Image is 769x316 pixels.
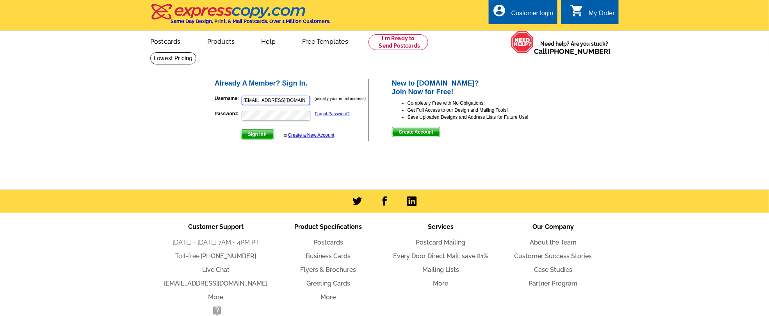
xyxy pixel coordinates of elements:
a: Same Day Design, Print, & Mail Postcards. Over 1 Million Customers. [150,9,330,24]
li: Save Uploaded Designs and Address Lists for Future Use! [408,114,555,121]
a: Help [249,32,288,50]
a: Forgot Password? [315,111,350,116]
a: [PHONE_NUMBER] [201,252,256,260]
button: Create Account [392,127,440,137]
a: Postcards [313,239,343,246]
div: or [284,132,335,139]
a: Partner Program [529,280,578,287]
h2: Already A Member? Sign In. [215,79,368,88]
img: button-next-arrow-white.png [263,132,267,136]
a: [EMAIL_ADDRESS][DOMAIN_NAME] [164,280,268,287]
i: shopping_cart [570,4,584,18]
a: Greeting Cards [306,280,350,287]
a: Products [195,32,247,50]
a: Free Templates [290,32,361,50]
a: Flyers & Brochures [301,266,356,273]
div: My Order [589,10,615,21]
li: Toll-free: [160,252,272,261]
span: Create Account [392,127,440,137]
a: About the Team [530,239,577,246]
span: Sign In [241,130,274,139]
label: Password: [215,110,241,117]
a: shopping_cart My Order [570,9,615,18]
a: Postcards [138,32,193,50]
a: Mailing Lists [422,266,459,273]
div: Customer login [511,10,554,21]
button: Sign In [241,129,274,139]
a: Customer Success Stories [514,252,592,260]
span: Call [534,47,611,55]
li: [DATE] - [DATE] 7AM - 4PM PT [160,238,272,247]
a: Postcard Mailing [416,239,466,246]
label: Username: [215,95,241,102]
a: More [208,293,224,301]
small: (usually your email address) [315,96,366,101]
a: [PHONE_NUMBER] [547,47,611,55]
h4: Same Day Design, Print, & Mail Postcards. Over 1 Million Customers. [171,18,330,24]
a: Every Door Direct Mail: save 81% [393,252,488,260]
span: Customer Support [188,223,244,230]
img: help [511,31,534,54]
a: Create a New Account [288,132,335,138]
a: Case Studies [534,266,572,273]
span: Product Specifications [295,223,362,230]
span: Need help? Are you stuck? [534,40,615,55]
li: Completely Free with No Obligations! [408,100,555,107]
a: More [433,280,449,287]
i: account_circle [493,4,507,18]
a: account_circle Customer login [493,9,554,18]
a: Live Chat [202,266,230,273]
a: More [321,293,336,301]
h2: New to [DOMAIN_NAME]? Join Now for Free! [392,79,555,96]
span: Our Company [532,223,574,230]
span: Services [428,223,454,230]
li: Get Full Access to our Design and Mailing Tools! [408,107,555,114]
a: Business Cards [306,252,351,260]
